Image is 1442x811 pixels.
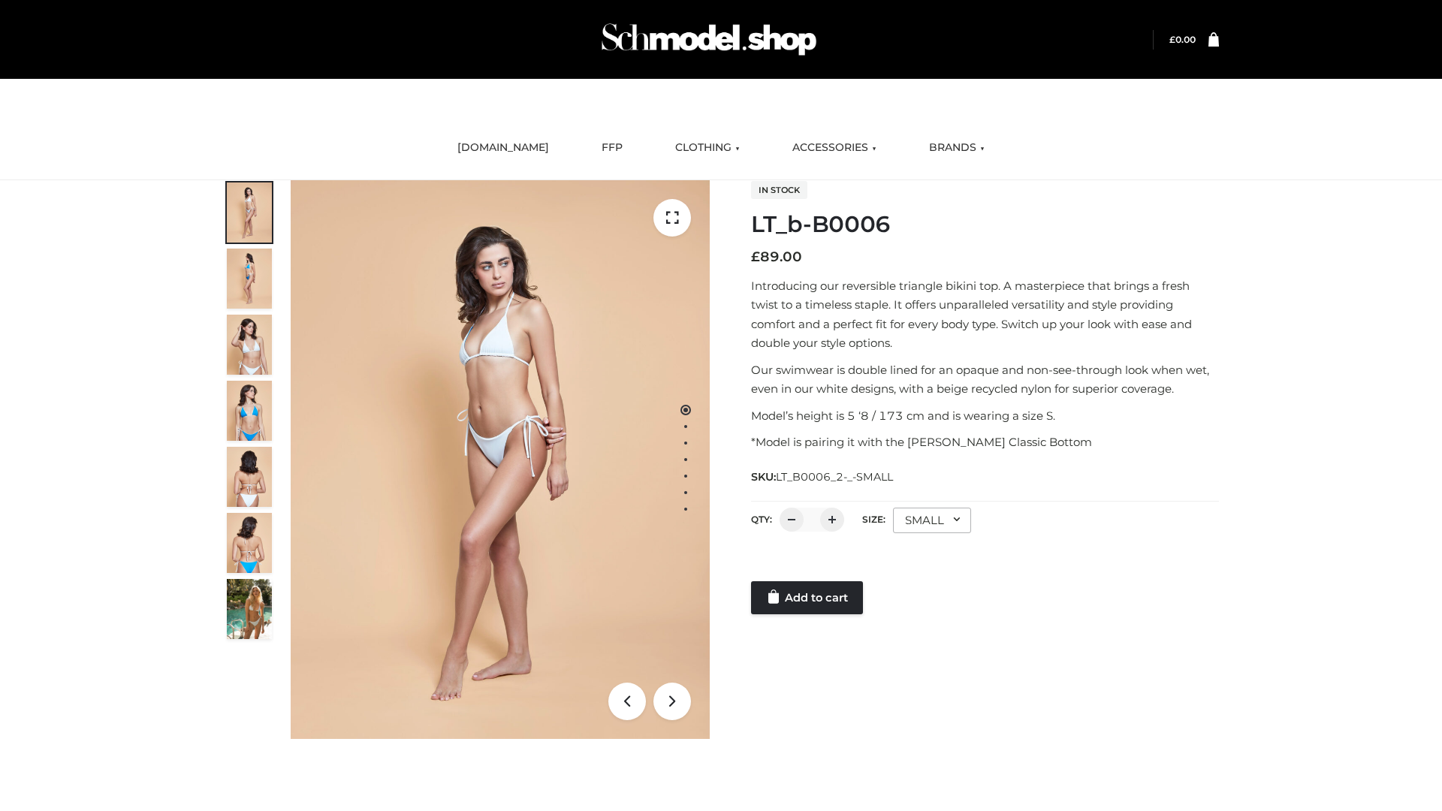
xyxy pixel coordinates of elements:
[751,514,772,525] label: QTY:
[227,381,272,441] img: ArielClassicBikiniTop_CloudNine_AzureSky_OW114ECO_4-scaled.jpg
[227,513,272,573] img: ArielClassicBikiniTop_CloudNine_AzureSky_OW114ECO_8-scaled.jpg
[1169,34,1196,45] a: £0.00
[227,315,272,375] img: ArielClassicBikiniTop_CloudNine_AzureSky_OW114ECO_3-scaled.jpg
[751,249,802,265] bdi: 89.00
[918,131,996,164] a: BRANDS
[227,447,272,507] img: ArielClassicBikiniTop_CloudNine_AzureSky_OW114ECO_7-scaled.jpg
[751,581,863,614] a: Add to cart
[590,131,634,164] a: FFP
[596,10,822,69] img: Schmodel Admin 964
[776,470,893,484] span: LT_B0006_2-_-SMALL
[664,131,751,164] a: CLOTHING
[781,131,888,164] a: ACCESSORIES
[1169,34,1196,45] bdi: 0.00
[291,180,710,739] img: ArielClassicBikiniTop_CloudNine_AzureSky_OW114ECO_1
[227,249,272,309] img: ArielClassicBikiniTop_CloudNine_AzureSky_OW114ECO_2-scaled.jpg
[751,406,1219,426] p: Model’s height is 5 ‘8 / 173 cm and is wearing a size S.
[751,276,1219,353] p: Introducing our reversible triangle bikini top. A masterpiece that brings a fresh twist to a time...
[862,514,885,525] label: Size:
[751,468,894,486] span: SKU:
[751,249,760,265] span: £
[1169,34,1175,45] span: £
[751,211,1219,238] h1: LT_b-B0006
[751,181,807,199] span: In stock
[446,131,560,164] a: [DOMAIN_NAME]
[893,508,971,533] div: SMALL
[227,182,272,243] img: ArielClassicBikiniTop_CloudNine_AzureSky_OW114ECO_1-scaled.jpg
[751,360,1219,399] p: Our swimwear is double lined for an opaque and non-see-through look when wet, even in our white d...
[751,433,1219,452] p: *Model is pairing it with the [PERSON_NAME] Classic Bottom
[227,579,272,639] img: Arieltop_CloudNine_AzureSky2.jpg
